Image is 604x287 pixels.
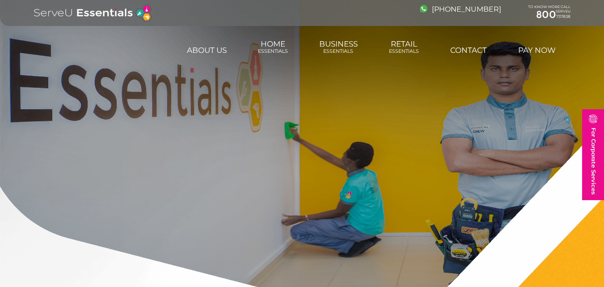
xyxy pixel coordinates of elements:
[258,48,288,54] span: Essentials
[420,5,427,13] img: image
[528,5,570,21] div: TO KNOW MORE CALL SERVEU
[536,9,556,21] span: 800
[582,109,604,200] a: For Corporate Services
[186,41,228,59] a: About us
[420,5,501,13] a: [PHONE_NUMBER]
[449,41,488,59] a: Contact
[528,9,570,21] a: 800737838
[517,41,557,59] a: Pay Now
[388,35,420,59] a: RetailEssentials
[389,48,419,54] span: Essentials
[589,115,597,123] img: image
[257,35,289,59] a: HomeEssentials
[319,48,358,54] span: Essentials
[34,4,152,21] img: logo
[318,35,359,59] a: BusinessEssentials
